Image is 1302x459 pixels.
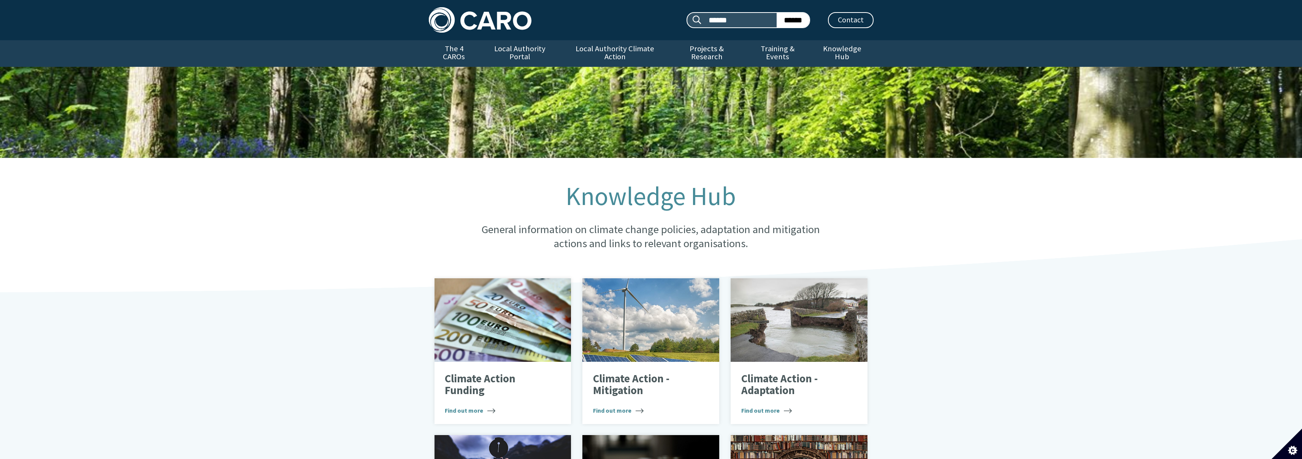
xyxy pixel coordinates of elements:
img: Caro logo [429,7,531,33]
a: Climate Action - Mitigation Find out more [582,278,719,424]
a: Local Authority Portal [479,40,561,67]
a: Knowledge Hub [811,40,873,67]
p: General information on climate change policies, adaptation and mitigation actions and links to re... [466,222,835,251]
a: Training & Events [744,40,811,67]
span: Find out more [445,406,495,415]
button: Set cookie preferences [1272,429,1302,459]
p: Climate Action - Mitigation [593,373,698,397]
a: Contact [828,12,874,28]
span: Find out more [593,406,644,415]
h1: Knowledge Hub [466,182,835,210]
a: Climate Action - Adaptation Find out more [731,278,867,424]
p: Climate Action - Adaptation [741,373,846,397]
a: Climate Action Funding Find out more [435,278,571,424]
p: Climate Action Funding [445,373,549,397]
a: The 4 CAROs [429,40,479,67]
span: Find out more [741,406,792,415]
a: Local Authority Climate Action [561,40,669,67]
a: Projects & Research [669,40,744,67]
